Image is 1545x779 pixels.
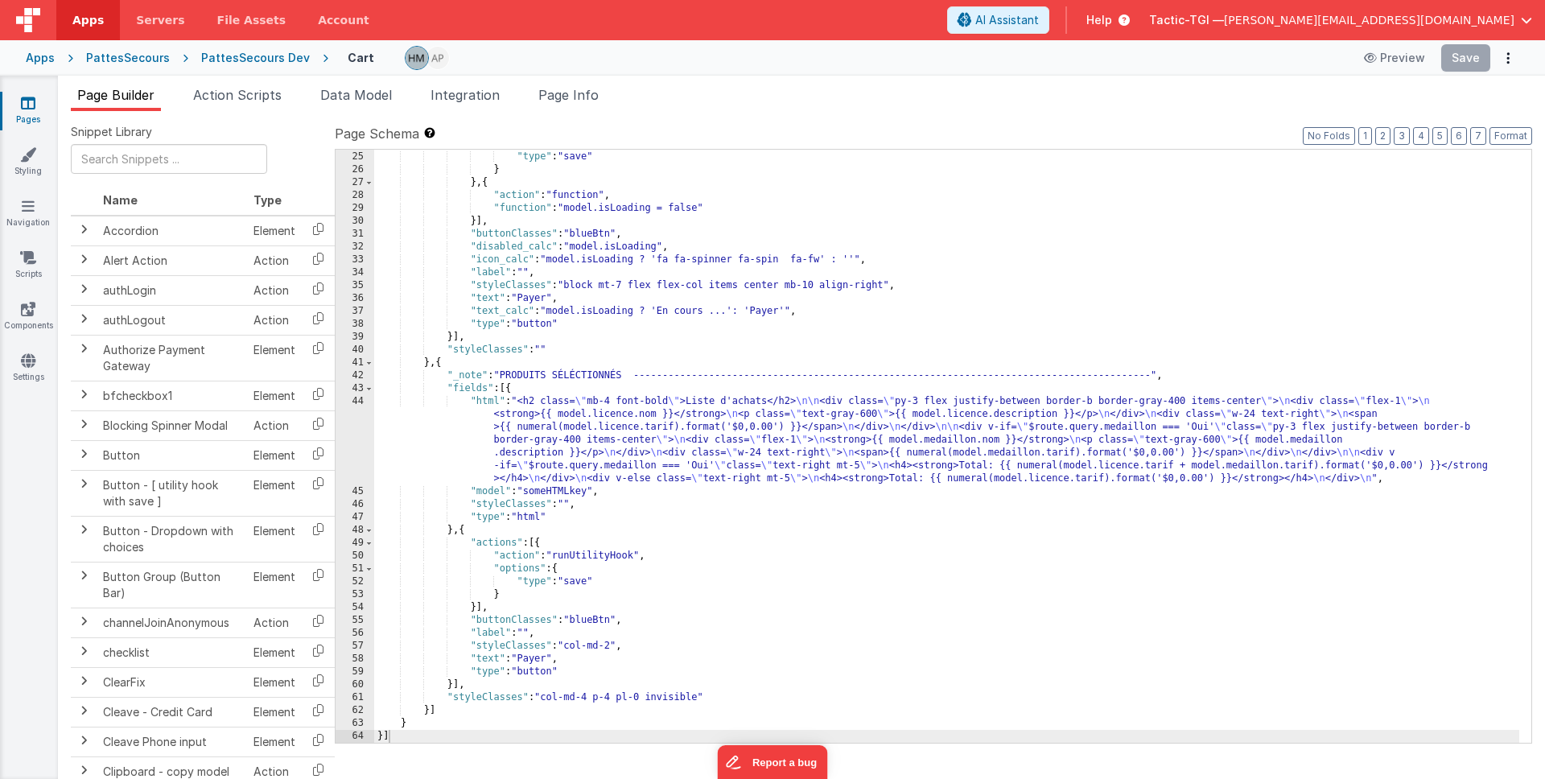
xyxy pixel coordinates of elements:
div: 26 [336,163,374,176]
button: AI Assistant [947,6,1049,34]
button: No Folds [1303,127,1355,145]
div: 40 [336,344,374,357]
div: 38 [336,318,374,331]
input: Search Snippets ... [71,144,267,174]
button: 3 [1394,127,1410,145]
span: Page Info [538,87,599,103]
div: 49 [336,537,374,550]
div: 32 [336,241,374,253]
button: 2 [1375,127,1390,145]
td: checklist [97,637,247,667]
button: 4 [1413,127,1429,145]
td: Blocking Spinner Modal [97,410,247,440]
div: 34 [336,266,374,279]
td: Action [247,608,302,637]
td: Button - [ utility hook with save ] [97,470,247,516]
button: Options [1497,47,1519,69]
div: 63 [336,717,374,730]
td: Authorize Payment Gateway [97,335,247,381]
div: 45 [336,485,374,498]
td: Cleave - Credit Card [97,697,247,727]
div: 30 [336,215,374,228]
div: 31 [336,228,374,241]
td: Element [247,562,302,608]
td: channelJoinAnonymous [97,608,247,637]
img: 1b65a3e5e498230d1b9478315fee565b [406,47,428,69]
td: Button Group (Button Bar) [97,562,247,608]
span: AI Assistant [975,12,1039,28]
span: Snippet Library [71,124,152,140]
div: 50 [336,550,374,563]
div: Apps [26,50,55,66]
div: 62 [336,704,374,717]
span: Name [103,193,138,207]
div: 25 [336,150,374,163]
span: Data Model [320,87,392,103]
td: Element [247,381,302,410]
img: c78abd8586fb0502950fd3f28e86ae42 [426,47,449,69]
td: Action [247,245,302,275]
div: 52 [336,575,374,588]
td: ClearFix [97,667,247,697]
div: 48 [336,524,374,537]
span: Integration [431,87,500,103]
div: 59 [336,666,374,678]
span: Type [253,193,282,207]
div: 56 [336,627,374,640]
div: 53 [336,588,374,601]
span: Page Builder [77,87,154,103]
td: Button [97,440,247,470]
span: Help [1086,12,1112,28]
td: Element [247,667,302,697]
td: Element [247,637,302,667]
button: 6 [1451,127,1467,145]
span: Apps [72,12,104,28]
button: Preview [1354,45,1435,71]
div: 44 [336,395,374,485]
div: 28 [336,189,374,202]
td: Action [247,410,302,440]
td: Accordion [97,216,247,246]
span: Action Scripts [193,87,282,103]
div: 27 [336,176,374,189]
h4: Cart [348,52,374,64]
div: 39 [336,331,374,344]
div: 42 [336,369,374,382]
td: Element [247,440,302,470]
div: 61 [336,691,374,704]
td: Element [247,216,302,246]
div: 64 [336,730,374,743]
div: 51 [336,563,374,575]
td: authLogin [97,275,247,305]
div: 43 [336,382,374,395]
span: Page Schema [335,124,419,143]
span: File Assets [217,12,286,28]
td: Cleave Phone input [97,727,247,756]
span: Servers [136,12,184,28]
button: 1 [1358,127,1372,145]
div: 46 [336,498,374,511]
div: 57 [336,640,374,653]
td: Element [247,470,302,516]
td: Action [247,275,302,305]
button: Format [1489,127,1532,145]
td: Element [247,516,302,562]
td: Element [247,697,302,727]
div: PattesSecours [86,50,170,66]
div: 41 [336,357,374,369]
div: 36 [336,292,374,305]
div: 29 [336,202,374,215]
div: 37 [336,305,374,318]
div: 54 [336,601,374,614]
td: bfcheckbox1 [97,381,247,410]
td: authLogout [97,305,247,335]
div: 55 [336,614,374,627]
div: 58 [336,653,374,666]
iframe: Marker.io feedback button [718,745,828,779]
div: 35 [336,279,374,292]
div: 33 [336,253,374,266]
td: Alert Action [97,245,247,275]
td: Button - Dropdown with choices [97,516,247,562]
span: [PERSON_NAME][EMAIL_ADDRESS][DOMAIN_NAME] [1224,12,1514,28]
button: 5 [1432,127,1448,145]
